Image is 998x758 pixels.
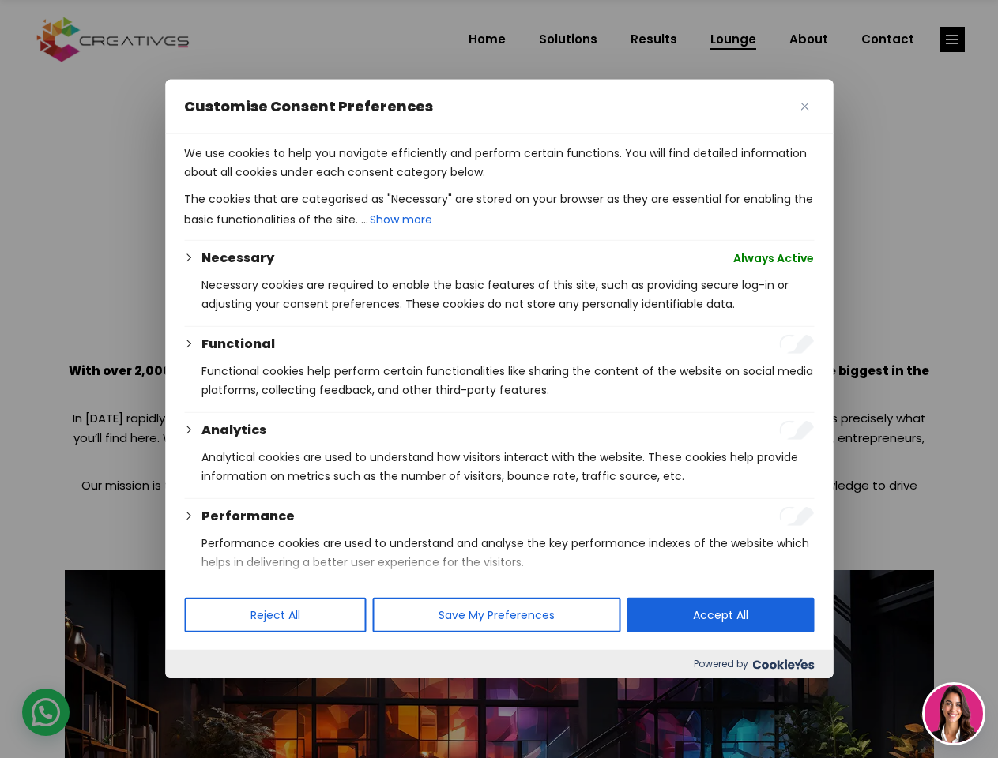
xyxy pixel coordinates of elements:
img: Cookieyes logo [752,659,814,670]
button: Close [795,97,814,116]
button: Reject All [184,598,366,632]
button: Show more [368,208,434,231]
span: Always Active [733,249,814,268]
button: Accept All [627,598,814,632]
div: Customise Consent Preferences [165,80,833,678]
p: The cookies that are categorised as "Necessary" are stored on your browser as they are essential ... [184,189,814,231]
img: Close [800,103,808,111]
span: Customise Consent Preferences [184,97,433,116]
input: Enable Analytics [779,421,814,440]
p: Performance cookies are used to understand and analyse the key performance indexes of the website... [201,534,814,572]
button: Necessary [201,249,274,268]
input: Enable Functional [779,335,814,354]
button: Save My Preferences [372,598,620,632]
button: Performance [201,507,295,526]
img: agent [925,685,983,743]
div: Powered by [165,650,833,678]
p: Functional cookies help perform certain functionalities like sharing the content of the website o... [201,362,814,400]
button: Analytics [201,421,266,440]
p: We use cookies to help you navigate efficiently and perform certain functions. You will find deta... [184,144,814,182]
button: Functional [201,335,275,354]
input: Enable Performance [779,507,814,526]
p: Necessary cookies are required to enable the basic features of this site, such as providing secur... [201,276,814,313]
p: Analytical cookies are used to understand how visitors interact with the website. These cookies h... [201,448,814,486]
